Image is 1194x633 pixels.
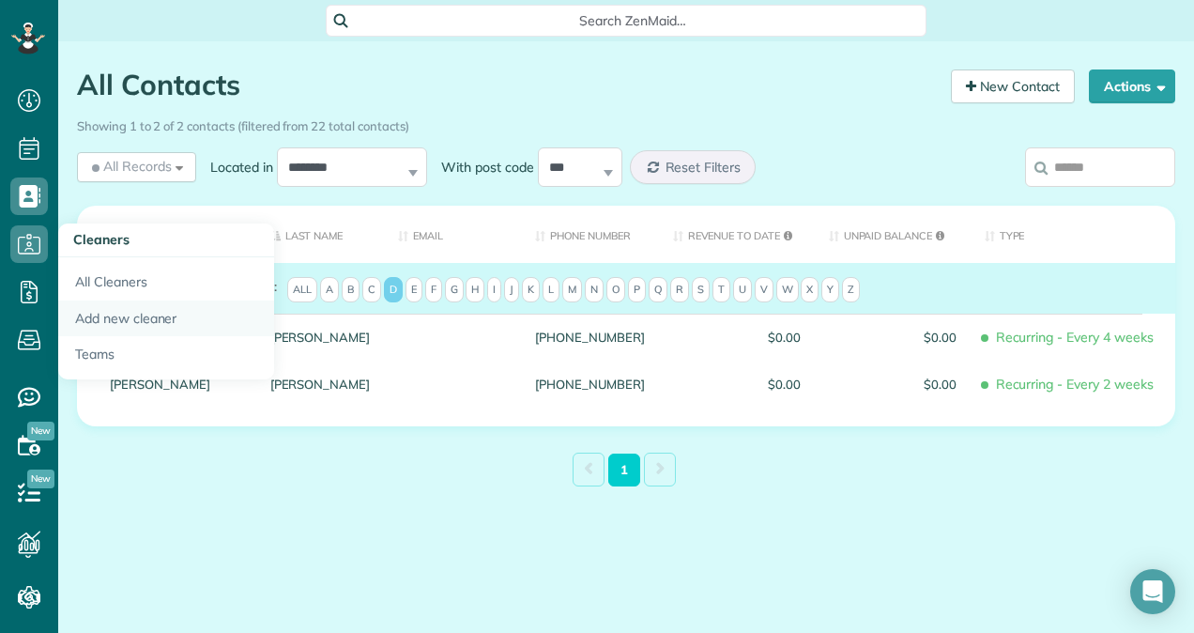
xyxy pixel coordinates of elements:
span: Recurring - Every 4 weeks [985,321,1161,354]
span: A [320,277,339,303]
th: Last Name: activate to sort column descending [256,206,385,263]
span: Reset Filters [666,159,742,176]
a: 1 [608,454,640,486]
span: K [522,277,540,303]
label: Located in [196,158,277,177]
div: [PHONE_NUMBER] [521,314,658,361]
th: Revenue to Date: activate to sort column ascending [659,206,815,263]
span: $0.00 [673,378,801,391]
a: All Cleaners [58,257,274,301]
span: V [755,277,773,303]
h1: All Contacts [77,69,937,100]
span: Z [842,277,860,303]
span: Y [821,277,839,303]
a: [PERSON_NAME] [110,378,242,391]
button: Actions [1089,69,1175,103]
th: Phone number: activate to sort column ascending [521,206,658,263]
span: T [712,277,730,303]
span: All Records [88,157,172,176]
div: [PHONE_NUMBER] [521,361,658,408]
span: $0.00 [829,378,957,391]
span: E [406,277,422,303]
span: W [776,277,799,303]
span: L [543,277,559,303]
label: With post code [427,158,538,177]
span: B [342,277,360,303]
span: I [487,277,501,303]
th: Type: activate to sort column ascending [971,206,1175,263]
span: Recurring - Every 2 weeks [985,368,1161,401]
span: New [27,422,54,440]
th: Email: activate to sort column ascending [384,206,521,263]
span: $0.00 [829,331,957,344]
span: All [287,277,317,303]
span: J [504,277,519,303]
span: New [27,470,54,488]
span: P [628,277,646,303]
a: Add new cleaner [58,301,274,337]
span: F [425,277,442,303]
span: H [466,277,484,303]
a: [PERSON_NAME] [270,331,371,344]
div: Showing 1 to 2 of 2 contacts (filtered from 22 total contacts) [77,110,1175,135]
span: U [733,277,752,303]
span: N [585,277,604,303]
a: Teams [58,336,274,379]
span: Cleaners [73,231,130,248]
span: $0.00 [673,331,801,344]
th: Unpaid Balance: activate to sort column ascending [815,206,971,263]
span: D [384,277,403,303]
span: S [692,277,710,303]
span: R [670,277,689,303]
span: O [606,277,625,303]
th: First Name: activate to sort column ascending [77,206,256,263]
span: M [562,277,582,303]
span: Q [649,277,667,303]
span: G [445,277,464,303]
a: New Contact [951,69,1075,103]
span: X [801,277,819,303]
div: Open Intercom Messenger [1130,569,1175,614]
a: [PERSON_NAME] [270,378,371,391]
span: C [362,277,381,303]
